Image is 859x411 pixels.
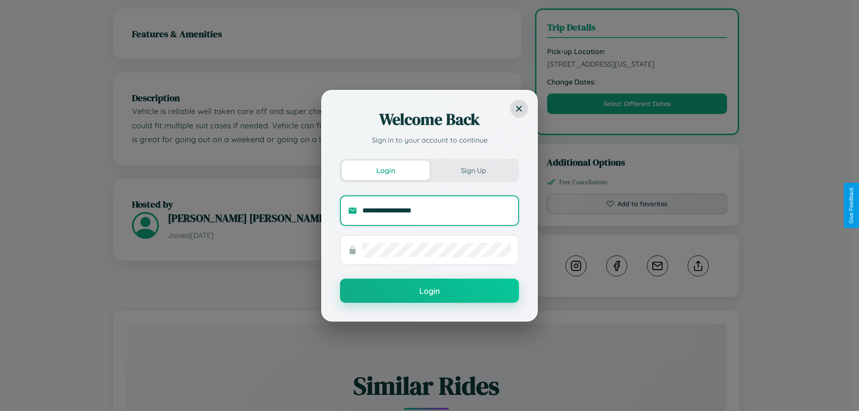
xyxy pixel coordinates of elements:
button: Login [340,279,519,303]
button: Sign Up [429,161,517,180]
h2: Welcome Back [340,109,519,130]
div: Give Feedback [848,187,855,224]
button: Login [342,161,429,180]
p: Sign in to your account to continue [340,135,519,145]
